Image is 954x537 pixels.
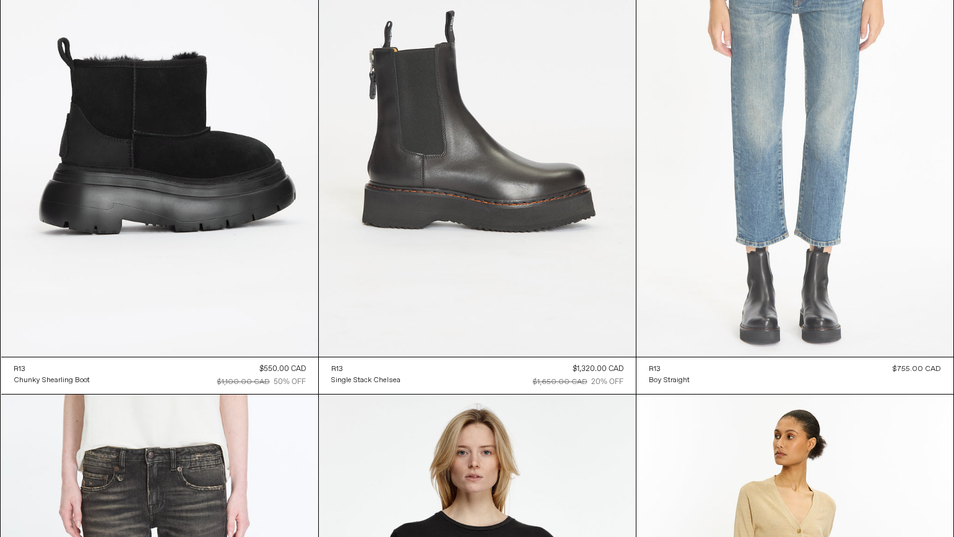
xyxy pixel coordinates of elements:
[649,364,690,375] a: R13
[14,375,90,386] div: Chunky Shearling Boot
[649,364,661,375] div: R13
[274,377,306,388] div: 50% OFF
[893,364,941,375] div: $755.00 CAD
[14,364,90,375] a: R13
[14,375,90,386] a: Chunky Shearling Boot
[331,375,401,386] div: Single Stack Chelsea
[331,364,343,375] div: R13
[573,364,623,375] div: $1,320.00 CAD
[591,377,623,388] div: 20% OFF
[533,377,588,388] div: $1,650.00 CAD
[649,375,690,386] div: Boy Straight
[259,364,306,375] div: $550.00 CAD
[331,375,401,386] a: Single Stack Chelsea
[331,364,401,375] a: R13
[649,375,690,386] a: Boy Straight
[14,364,25,375] div: R13
[217,377,270,388] div: $1,100.00 CAD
